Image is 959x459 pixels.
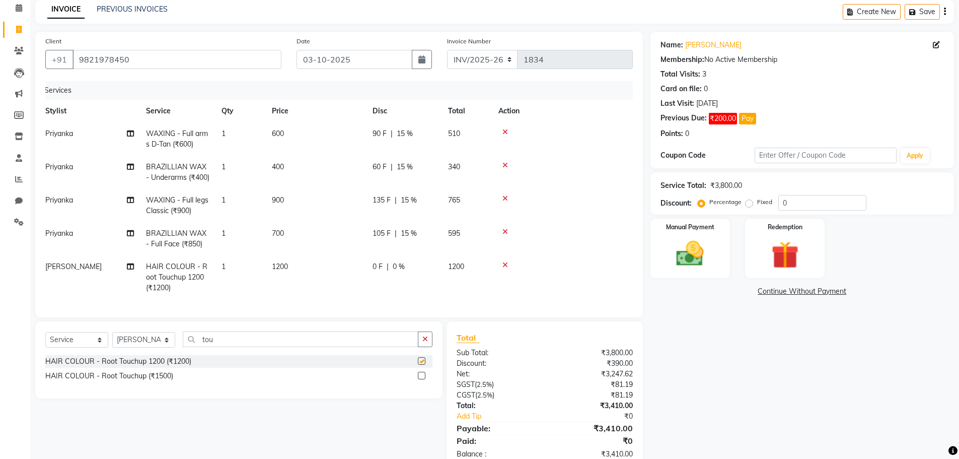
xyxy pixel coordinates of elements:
[401,228,417,239] span: 15 %
[448,195,460,205] span: 765
[660,198,692,209] div: Discount:
[660,54,944,65] div: No Active Membership
[387,261,389,272] span: |
[222,129,226,138] span: 1
[660,54,704,65] div: Membership:
[401,195,417,206] span: 15 %
[449,348,545,358] div: Sub Total:
[45,50,73,69] button: +91
[397,162,413,172] span: 15 %
[448,162,460,171] span: 340
[449,379,545,390] div: ( )
[215,100,266,122] th: Qty
[45,162,73,171] span: Priyanka
[545,435,640,447] div: ₹0
[702,69,706,80] div: 3
[545,358,640,369] div: ₹390.00
[755,148,897,163] input: Enter Offer / Coupon Code
[449,411,560,422] a: Add Tip
[660,84,702,94] div: Card on file:
[373,162,387,172] span: 60 F
[710,180,742,191] div: ₹3,800.00
[545,379,640,390] div: ₹81.19
[47,1,85,19] a: INVOICE
[393,261,405,272] span: 0 %
[660,128,683,139] div: Points:
[660,69,700,80] div: Total Visits:
[146,229,206,248] span: BRAZILLIAN WAX - Full Face (₹850)
[45,371,173,381] div: HAIR COLOUR - Root Touchup (₹1500)
[704,84,708,94] div: 0
[222,229,226,238] span: 1
[757,198,772,207] label: Fixed
[561,411,640,422] div: ₹0
[666,223,714,232] label: Manual Payment
[146,195,208,215] span: WAXING - Full legs Classic (₹900)
[768,223,802,232] label: Redemption
[39,100,140,122] th: Stylist
[272,129,284,138] span: 600
[146,162,209,182] span: BRAZILLIAN WAX - Underarms (₹400)
[272,162,284,171] span: 400
[660,150,755,161] div: Coupon Code
[457,390,475,400] span: CGST
[457,333,480,343] span: Total
[545,369,640,379] div: ₹3,247.62
[222,162,226,171] span: 1
[373,261,383,272] span: 0 F
[45,195,73,205] span: Priyanka
[449,401,545,411] div: Total:
[140,100,215,122] th: Service
[685,128,689,139] div: 0
[45,129,73,138] span: Priyanka
[397,128,413,139] span: 15 %
[843,4,901,20] button: Create New
[272,229,284,238] span: 700
[222,195,226,205] span: 1
[222,262,226,271] span: 1
[696,98,718,109] div: [DATE]
[449,369,545,379] div: Net:
[183,332,418,347] input: Search or Scan
[901,148,929,163] button: Apply
[449,390,545,401] div: ( )
[97,5,168,14] a: PREVIOUS INVOICES
[448,262,464,271] span: 1200
[449,422,545,434] div: Payable:
[477,380,492,388] span: 2.5%
[366,100,442,122] th: Disc
[395,195,397,206] span: |
[373,228,391,239] span: 105 F
[660,98,694,109] div: Last Visit:
[660,113,707,124] div: Previous Due:
[709,198,742,207] label: Percentage
[447,37,491,46] label: Invoice Number
[448,129,460,138] span: 510
[477,391,492,399] span: 2.5%
[266,100,366,122] th: Price
[448,229,460,238] span: 595
[709,113,737,124] span: ₹200.00
[391,162,393,172] span: |
[45,37,61,46] label: Client
[545,401,640,411] div: ₹3,410.00
[272,262,288,271] span: 1200
[40,81,634,100] div: Services
[272,195,284,205] span: 900
[685,40,742,50] a: [PERSON_NAME]
[739,113,756,124] button: Pay
[763,238,807,272] img: _gift.svg
[652,286,952,297] a: Continue Without Payment
[391,128,393,139] span: |
[660,40,683,50] div: Name:
[449,358,545,369] div: Discount:
[45,229,73,238] span: Priyanka
[545,390,640,401] div: ₹81.19
[373,195,391,206] span: 135 F
[373,128,387,139] span: 90 F
[668,238,712,270] img: _cash.svg
[492,100,627,122] th: Action
[297,37,310,46] label: Date
[45,356,191,367] div: HAIR COLOUR - Root Touchup 1200 (₹1200)
[442,100,492,122] th: Total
